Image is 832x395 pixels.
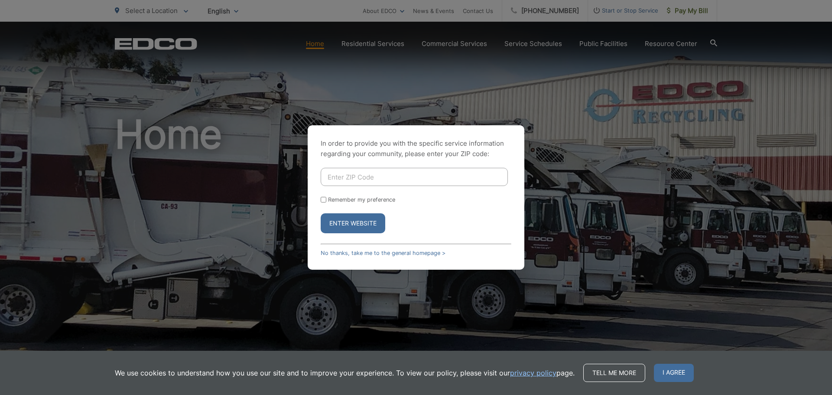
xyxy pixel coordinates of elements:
[583,364,645,382] a: Tell me more
[654,364,694,382] span: I agree
[321,168,508,186] input: Enter ZIP Code
[115,368,575,378] p: We use cookies to understand how you use our site and to improve your experience. To view our pol...
[321,250,445,256] a: No thanks, take me to the general homepage >
[321,138,511,159] p: In order to provide you with the specific service information regarding your community, please en...
[321,213,385,233] button: Enter Website
[328,196,395,203] label: Remember my preference
[510,368,556,378] a: privacy policy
